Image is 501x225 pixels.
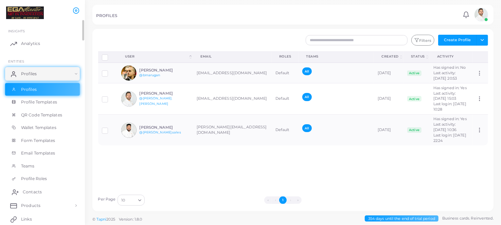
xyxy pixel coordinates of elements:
div: User [125,54,188,59]
a: Products [5,199,80,212]
span: Active [407,127,422,133]
span: Has signed in: No [433,65,466,70]
h6: [PERSON_NAME] [140,91,190,96]
a: Form Templates [5,134,80,147]
span: Form Templates [21,138,55,144]
a: avatar [472,8,490,21]
span: INSIGHTS [8,29,25,33]
td: Default [272,114,299,145]
span: Profiles [21,71,37,77]
td: Default [272,83,299,115]
div: Email [200,54,264,59]
a: QR Code Templates [5,109,80,122]
div: Roles [279,54,291,59]
a: Profiles [5,67,80,81]
span: 354 days until the end of trial period [365,215,439,222]
div: Search for option [118,195,145,206]
a: Profile Roles [5,172,80,185]
div: Status [411,54,425,59]
span: Links [21,216,32,222]
span: ENTITIES [8,59,24,63]
img: avatar [475,8,488,21]
td: [DATE] [374,114,404,145]
div: Created [381,54,399,59]
a: Analytics [5,37,80,50]
span: Last activity: [DATE] 15:03 [433,91,456,101]
span: Analytics [21,41,40,47]
span: Profiles [21,86,37,93]
span: Last activity: [DATE] 10:36 [433,122,457,132]
td: [DATE] [374,63,404,83]
th: Action [473,51,488,63]
span: Has signed in: Yes [433,85,467,90]
td: [DATE] [374,83,404,115]
span: All [302,124,311,132]
input: Search for option [126,196,136,204]
span: Active [407,70,422,76]
img: avatar [121,65,137,81]
span: Teams [21,163,35,169]
span: Profile Roles [21,176,47,182]
label: Per Page [98,197,116,202]
img: logo [6,6,44,19]
span: All [302,67,311,75]
img: avatar [121,123,137,138]
button: Filters [411,35,434,46]
a: Teams [5,160,80,173]
span: Business cards. Reinvented. [442,215,494,221]
span: Last login: [DATE] 10:28 [433,101,466,112]
td: [PERSON_NAME][EMAIL_ADDRESS][DOMAIN_NAME] [193,114,272,145]
span: Profile Templates [21,99,57,105]
span: Wallet Templates [21,125,56,131]
h6: [PERSON_NAME] [140,68,190,73]
a: @[PERSON_NAME].sales [140,130,181,134]
td: Default [272,63,299,83]
span: Has signed in: Yes [433,116,467,121]
a: @bmarugan [140,73,160,77]
span: Last activity: [DATE] 20:53 [433,70,457,81]
span: Last login: [DATE] 22:24 [433,133,466,143]
div: Teams [306,54,366,59]
a: @[PERSON_NAME].[PERSON_NAME] [140,96,173,106]
h5: PROFILES [96,13,117,18]
td: [EMAIL_ADDRESS][DOMAIN_NAME] [193,83,272,115]
span: 10 [121,197,125,204]
button: Create Profile [438,35,477,46]
h6: [PERSON_NAME] [140,125,190,130]
span: QR Code Templates [21,112,62,118]
img: avatar [121,91,137,107]
span: 2025 [106,216,115,222]
span: Email Templates [21,150,55,156]
ul: Pagination [146,196,419,204]
span: Active [407,96,422,101]
td: [EMAIL_ADDRESS][DOMAIN_NAME] [193,63,272,83]
a: Profile Templates [5,96,80,109]
span: Contacts [23,189,42,195]
span: All [302,93,311,101]
a: Tapni [96,217,107,222]
span: Products [21,203,40,209]
span: Version: 1.8.0 [119,217,142,222]
div: activity [437,54,466,59]
a: Profiles [5,83,80,96]
a: Contacts [5,185,80,199]
th: Row-selection [98,51,118,63]
a: Email Templates [5,147,80,160]
span: © [92,216,142,222]
a: Wallet Templates [5,121,80,134]
button: Go to page 1 [279,196,287,204]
